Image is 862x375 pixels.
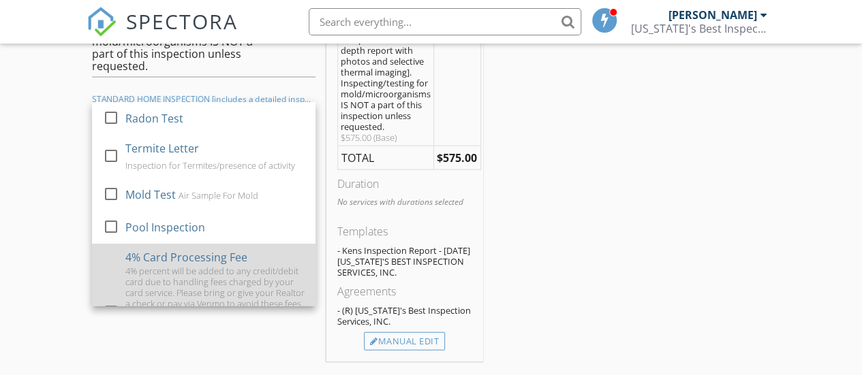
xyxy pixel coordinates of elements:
div: 4% percent will be added to any credit/debit card due to handling fees charged by your card servi... [125,265,304,374]
div: Duration [337,176,472,192]
div: Air Sample For Mold [178,190,258,201]
div: Agreements [337,283,472,299]
div: Templates [337,223,472,240]
strong: $575.00 [437,150,477,165]
div: Mold Test [125,186,175,203]
div: Radon Test [125,110,183,127]
div: Pool Inspection [125,219,204,235]
div: Inspection for Termites/presence of activity [125,160,294,171]
div: $575.00 (Base) [341,132,431,143]
p: No services with durations selected [337,196,472,208]
a: SPECTORA [87,18,238,47]
span: SPECTORA [126,7,238,35]
td: TOTAL [337,146,433,169]
div: - (R) [US_STATE]'s Best Inspection Services, INC. [337,305,472,327]
input: Search everything... [309,8,581,35]
div: - Kens Inspection Report - [DATE] [US_STATE]'S BEST INSPECTION SERVICES, INC. [337,245,472,278]
div: Termite Letter [125,140,198,157]
div: Tennessee's Best Inspection Services, INC [631,22,767,35]
img: The Best Home Inspection Software - Spectora [87,7,117,37]
div: 4% Card Processing Fee [125,249,247,265]
div: Manual Edit [364,332,445,351]
div: [PERSON_NAME] [668,8,757,22]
